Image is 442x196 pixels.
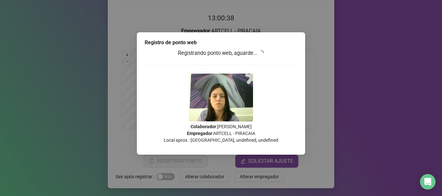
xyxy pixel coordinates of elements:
[191,124,216,129] strong: Colaborador
[145,49,297,57] h3: Registrando ponto web, aguarde...
[258,49,265,57] span: loading
[145,39,297,46] div: Registro de ponto web
[189,74,253,121] img: 2Q==
[420,174,436,190] div: Open Intercom Messenger
[145,123,297,144] p: : [PERSON_NAME] : ARTCELL - PIRACAIA Local aprox.: [GEOGRAPHIC_DATA], undefined, undefined
[187,131,212,136] strong: Empregador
